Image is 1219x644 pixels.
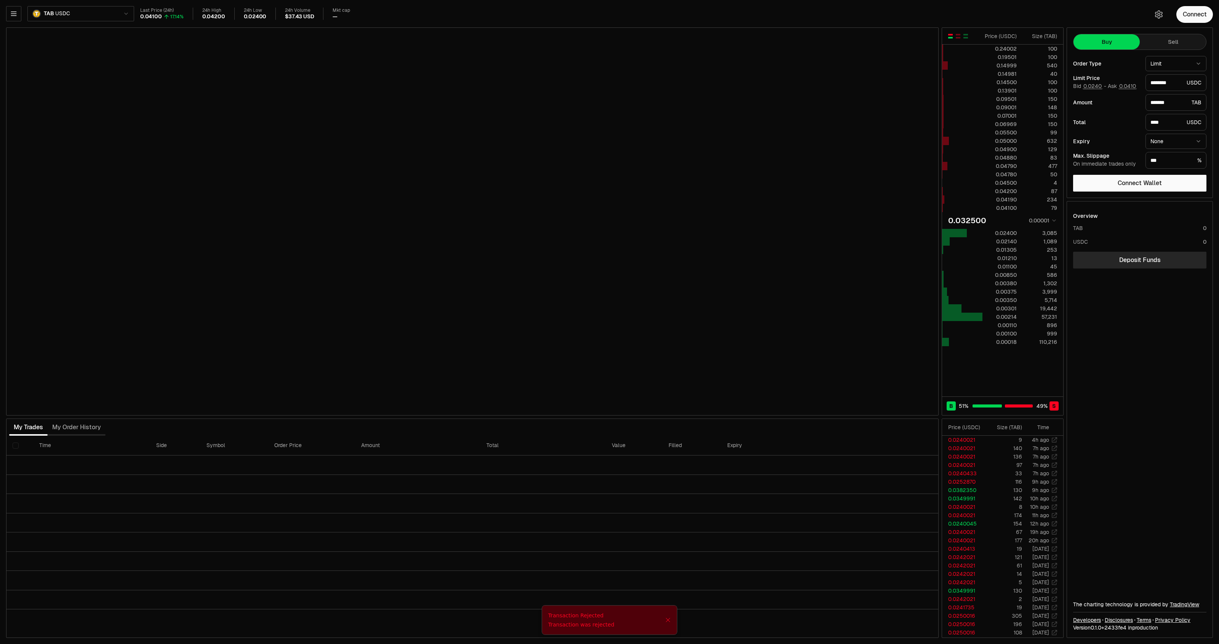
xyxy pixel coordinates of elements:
time: 10h ago [1030,495,1049,502]
td: 0.0250016 [942,620,986,628]
div: 13 [1023,254,1057,262]
div: 0.09001 [983,104,1017,111]
span: Ask [1108,83,1137,90]
div: 0.14981 [983,70,1017,78]
td: 174 [986,511,1022,519]
td: 0.0240413 [942,545,986,553]
span: USDC [55,10,70,17]
td: 0.0240021 [942,528,986,536]
td: 0.0382350 [942,486,986,494]
div: 0.04790 [983,162,1017,170]
button: My Order History [48,420,106,435]
div: 0.04780 [983,171,1017,178]
div: Time [1029,423,1049,431]
time: [DATE] [1032,621,1049,628]
div: % [1145,152,1206,169]
div: 4 [1023,179,1057,187]
span: 49 % [1037,402,1048,410]
time: 7h ago [1033,453,1049,460]
td: 19 [986,545,1022,553]
td: 0.0240021 [942,511,986,519]
div: 24h Low [244,8,267,13]
a: Developers [1073,616,1101,624]
div: 0.00380 [983,280,1017,287]
div: 150 [1023,95,1057,103]
div: 100 [1023,45,1057,53]
button: Connect Wallet [1073,175,1206,192]
time: 20h ago [1029,537,1049,544]
th: Time [33,436,150,455]
div: 100 [1023,87,1057,94]
span: 51 % [959,402,968,410]
div: 0.19501 [983,53,1017,61]
div: 110,216 [1023,338,1057,346]
button: 0.0410 [1118,83,1137,89]
th: Amount [355,436,480,455]
td: 0.0242021 [942,595,986,603]
td: 0.0240045 [942,519,986,528]
div: 0.00018 [983,338,1017,346]
td: 0.0240021 [942,436,986,444]
time: [DATE] [1032,545,1049,552]
time: 11h ago [1032,512,1049,519]
div: 0.04190 [983,196,1017,203]
td: 2 [986,595,1022,603]
time: 9h ago [1032,478,1049,485]
div: 87 [1023,187,1057,195]
div: 3,085 [1023,229,1057,237]
td: 0.0242021 [942,561,986,570]
td: 0.0250016 [942,628,986,637]
th: Value [606,436,662,455]
div: Size ( TAB ) [992,423,1022,431]
div: 632 [1023,137,1057,145]
time: [DATE] [1032,629,1049,636]
div: Transaction Rejected [548,612,665,619]
time: [DATE] [1032,587,1049,594]
td: 67 [986,528,1022,536]
button: Select all [13,443,19,449]
button: Limit [1145,56,1206,71]
div: 19,442 [1023,305,1057,312]
div: 0.01305 [983,246,1017,254]
time: 9h ago [1032,487,1049,494]
div: 0.00350 [983,296,1017,304]
div: 586 [1023,271,1057,279]
time: 4h ago [1032,436,1049,443]
div: 100 [1023,78,1057,86]
div: 0.02400 [983,229,1017,237]
td: 0.0240021 [942,503,986,511]
time: [DATE] [1032,604,1049,611]
span: B [949,402,953,410]
td: 0.0252870 [942,478,986,486]
div: 17.14% [170,14,184,20]
a: Terms [1137,616,1151,624]
div: Price ( USDC ) [948,423,986,431]
td: 0.0242021 [942,553,986,561]
div: 0.00375 [983,288,1017,296]
time: [DATE] [1032,570,1049,577]
td: 108 [986,628,1022,637]
span: TAB [44,10,54,17]
td: 0.0240433 [942,469,986,478]
div: $37.43 USD [285,13,314,20]
div: USDC [1145,74,1206,91]
div: Total [1073,120,1139,125]
div: 150 [1023,120,1057,128]
td: 0.0349991 [942,586,986,595]
td: 196 [986,620,1022,628]
td: 142 [986,494,1022,503]
div: 477 [1023,162,1057,170]
div: TAB [1145,94,1206,111]
div: 0.00214 [983,313,1017,321]
a: TradingView [1170,601,1199,608]
div: 0.09501 [983,95,1017,103]
div: 0.04900 [983,145,1017,153]
img: TAB.png [32,10,41,18]
div: Expiry [1073,139,1139,144]
div: 0.00850 [983,271,1017,279]
div: 896 [1023,321,1057,329]
div: 0.06969 [983,120,1017,128]
time: 7h ago [1033,445,1049,452]
td: 9 [986,436,1022,444]
td: 19 [986,603,1022,612]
